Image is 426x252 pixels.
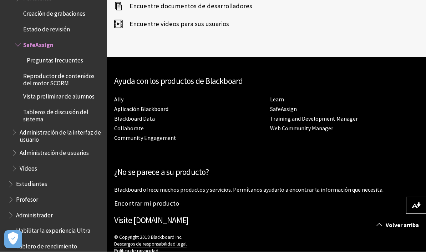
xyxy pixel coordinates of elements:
[16,225,90,235] span: Habilitar la experiencia Ultra
[20,127,102,143] span: Administración de la interfaz de usuario
[16,178,47,188] span: Estudiantes
[16,241,77,250] span: Tablero de rendimiento
[114,106,168,113] a: Aplicación Blackboard
[270,115,358,123] a: Training and Development Manager
[23,39,54,49] span: SafeAssign
[114,125,144,132] a: Collaborate
[23,106,102,123] span: Tableros de discusión del sistema
[122,1,252,12] span: Encuentre documentos de desarrolladores
[270,125,333,132] a: Web Community Manager
[114,166,419,179] h2: ¿No se parece a su producto?
[114,241,187,248] a: Descargos de responsabilidad legal
[114,19,229,30] a: Encuentre videos para sus usuarios
[23,24,70,33] span: Estado de revisión
[122,19,229,30] span: Encuentre videos para sus usuarios
[16,194,38,203] span: Profesor
[371,219,426,232] a: Volver arriba
[270,96,284,104] a: Learn
[270,106,297,113] a: SafeAssign
[23,8,85,18] span: Creación de grabaciones
[20,163,37,172] span: Vídeos
[114,215,188,226] a: Visite [DOMAIN_NAME]
[4,231,22,248] button: Abrir preferencias
[23,70,102,87] span: Reproductor de contenidos del motor SCORM
[114,135,176,142] a: Community Engagement
[114,75,419,88] h2: Ayuda con los productos de Blackboard
[114,200,179,208] a: Encontrar mi producto
[114,186,419,194] p: Blackboard ofrece muchos productos y servicios. Permítanos ayudarlo a encontrar la información qu...
[20,147,89,157] span: Administración de usuarios
[27,55,83,65] span: Preguntas frecuentes
[114,96,123,104] a: Ally
[114,115,155,123] a: Blackboard Data
[114,1,252,12] a: Encuentre documentos de desarrolladores
[23,91,95,100] span: Vista preliminar de alumnos
[16,210,53,219] span: Administrador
